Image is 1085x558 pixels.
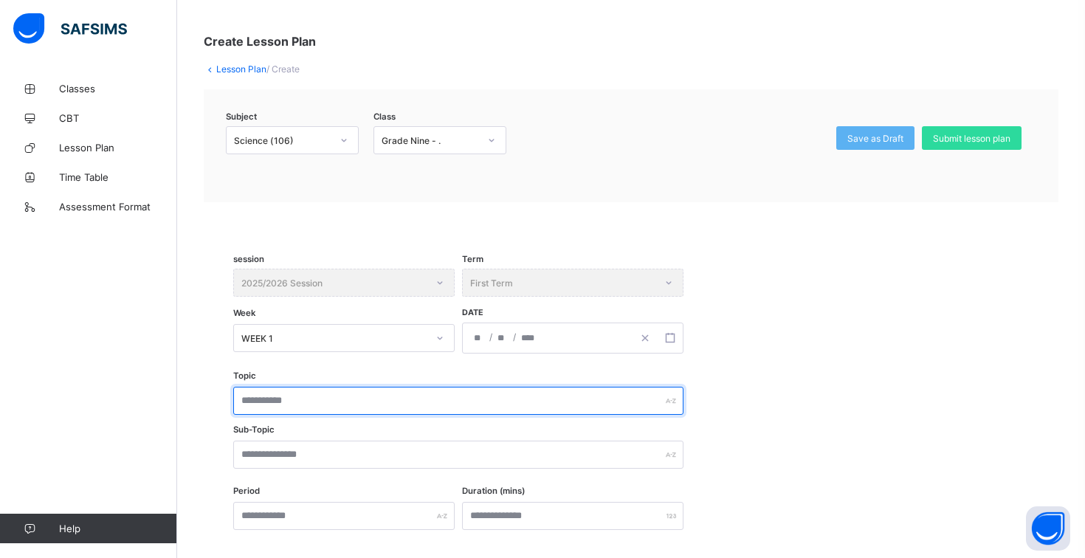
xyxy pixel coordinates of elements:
[204,34,316,49] span: Create Lesson Plan
[847,133,903,144] span: Save as Draft
[373,111,396,122] span: Class
[462,254,483,264] span: Term
[233,486,260,496] label: Period
[382,135,479,146] div: Grade Nine - .
[933,133,1010,144] span: Submit lesson plan
[233,371,256,381] label: Topic
[59,171,177,183] span: Time Table
[59,83,177,94] span: Classes
[1026,506,1070,551] button: Open asap
[233,308,255,318] span: Week
[59,142,177,154] span: Lesson Plan
[462,308,483,317] span: Date
[233,424,275,435] label: Sub-Topic
[241,333,427,344] div: WEEK 1
[234,135,331,146] div: Science (106)
[266,63,300,75] span: / Create
[216,63,266,75] a: Lesson Plan
[59,523,176,534] span: Help
[488,331,494,343] span: /
[233,254,264,264] span: session
[512,331,517,343] span: /
[59,112,177,124] span: CBT
[13,13,127,44] img: safsims
[59,201,177,213] span: Assessment Format
[226,111,257,122] span: Subject
[462,486,525,496] label: Duration (mins)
